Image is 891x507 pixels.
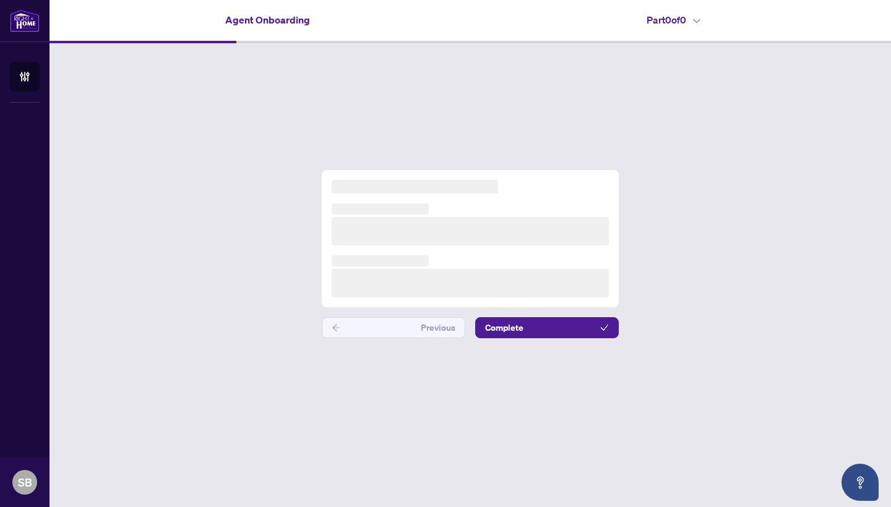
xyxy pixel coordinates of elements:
button: Previous [322,317,465,338]
h4: Agent Onboarding [225,12,310,27]
h4: Part 0 of 0 [647,12,700,27]
span: SB [18,474,32,491]
button: Complete [475,317,619,338]
img: logo [10,9,40,32]
span: Complete [485,318,523,338]
button: Open asap [841,464,879,501]
span: check [600,323,609,332]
